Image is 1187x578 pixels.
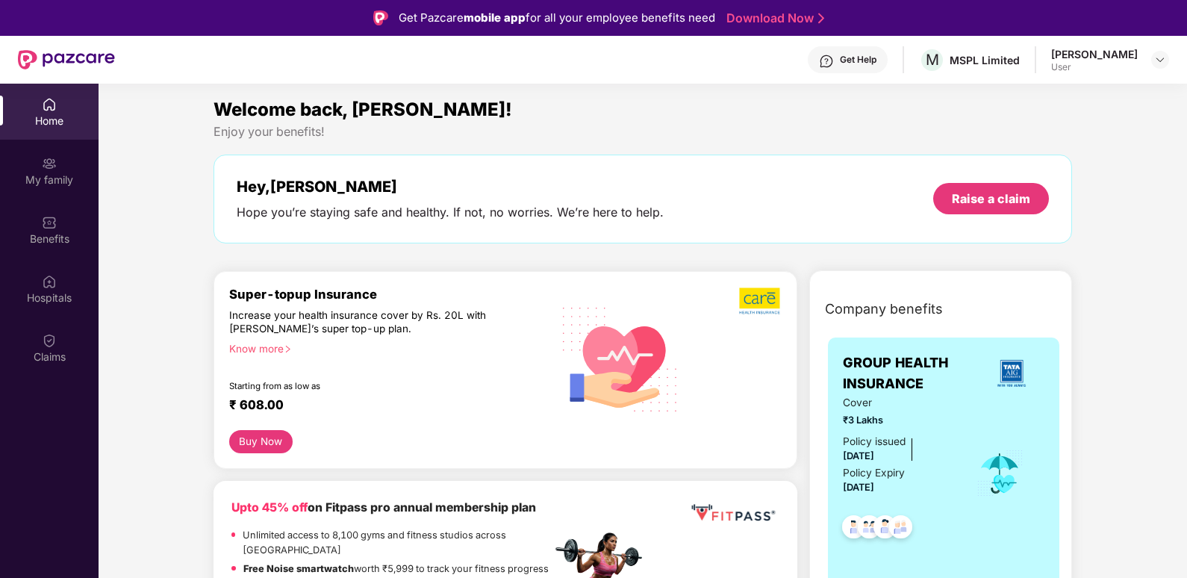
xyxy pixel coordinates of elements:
[819,54,834,69] img: svg+xml;base64,PHN2ZyBpZD0iSGVscC0zMngzMiIgeG1sbnM9Imh0dHA6Ly93d3cudzMub3JnLzIwMDAvc3ZnIiB3aWR0aD...
[688,499,778,526] img: fppp.png
[18,50,115,69] img: New Pazcare Logo
[840,54,876,66] div: Get Help
[229,342,543,352] div: Know more
[399,9,715,27] div: Get Pazcare for all your employee benefits need
[42,333,57,348] img: svg+xml;base64,PHN2ZyBpZD0iQ2xhaW0iIHhtbG5zPSJodHRwOi8vd3d3LnczLm9yZy8yMDAwL3N2ZyIgd2lkdGg9IjIwIi...
[739,287,782,315] img: b5dec4f62d2307b9de63beb79f102df3.png
[843,395,956,411] span: Cover
[229,430,293,453] button: Buy Now
[229,308,487,335] div: Increase your health insurance cover by Rs. 20L with [PERSON_NAME]’s super top-up plan.
[214,99,512,120] span: Welcome back, [PERSON_NAME]!
[551,288,689,429] img: svg+xml;base64,PHN2ZyB4bWxucz0iaHR0cDovL3d3dy53My5vcmcvMjAwMC9zdmciIHhtbG5zOnhsaW5rPSJodHRwOi8vd3...
[42,97,57,112] img: svg+xml;base64,PHN2ZyBpZD0iSG9tZSIgeG1sbnM9Imh0dHA6Ly93d3cudzMub3JnLzIwMDAvc3ZnIiB3aWR0aD0iMjAiIG...
[1051,61,1138,73] div: User
[284,345,292,353] span: right
[843,465,905,482] div: Policy Expiry
[843,352,979,395] span: GROUP HEALTH INSURANCE
[243,562,549,577] p: worth ₹5,999 to track your fitness progress
[867,511,903,547] img: svg+xml;base64,PHN2ZyB4bWxucz0iaHR0cDovL3d3dy53My5vcmcvMjAwMC9zdmciIHdpZHRoPSI0OC45NDMiIGhlaWdodD...
[231,500,308,515] b: Upto 45% off
[952,190,1030,207] div: Raise a claim
[231,500,536,515] b: on Fitpass pro annual membership plan
[243,528,551,558] p: Unlimited access to 8,100 gyms and fitness studios across [GEOGRAPHIC_DATA]
[851,511,888,547] img: svg+xml;base64,PHN2ZyB4bWxucz0iaHR0cDovL3d3dy53My5vcmcvMjAwMC9zdmciIHdpZHRoPSI0OC45MTUiIGhlaWdodD...
[835,511,872,547] img: svg+xml;base64,PHN2ZyB4bWxucz0iaHR0cDovL3d3dy53My5vcmcvMjAwMC9zdmciIHdpZHRoPSI0OC45NDMiIGhlaWdodD...
[42,215,57,230] img: svg+xml;base64,PHN2ZyBpZD0iQmVuZWZpdHMiIHhtbG5zPSJodHRwOi8vd3d3LnczLm9yZy8yMDAwL3N2ZyIgd2lkdGg9Ij...
[843,482,874,493] span: [DATE]
[818,10,824,26] img: Stroke
[373,10,388,25] img: Logo
[950,53,1020,67] div: MSPL Limited
[882,511,919,547] img: svg+xml;base64,PHN2ZyB4bWxucz0iaHR0cDovL3d3dy53My5vcmcvMjAwMC9zdmciIHdpZHRoPSI0OC45NDMiIGhlaWdodD...
[229,381,488,391] div: Starting from as low as
[42,156,57,171] img: svg+xml;base64,PHN2ZyB3aWR0aD0iMjAiIGhlaWdodD0iMjAiIHZpZXdCb3g9IjAgMCAyMCAyMCIgZmlsbD0ibm9uZSIgeG...
[1051,47,1138,61] div: [PERSON_NAME]
[843,413,956,428] span: ₹3 Lakhs
[229,397,537,415] div: ₹ 608.00
[843,434,906,450] div: Policy issued
[843,450,874,462] span: [DATE]
[464,10,526,25] strong: mobile app
[926,51,939,69] span: M
[42,274,57,289] img: svg+xml;base64,PHN2ZyBpZD0iSG9zcGl0YWxzIiB4bWxucz0iaHR0cDovL3d3dy53My5vcmcvMjAwMC9zdmciIHdpZHRoPS...
[243,563,354,574] strong: Free Noise smartwatch
[214,124,1073,140] div: Enjoy your benefits!
[825,299,943,320] span: Company benefits
[976,449,1024,498] img: icon
[726,10,820,26] a: Download Now
[1154,54,1166,66] img: svg+xml;base64,PHN2ZyBpZD0iRHJvcGRvd24tMzJ4MzIiIHhtbG5zPSJodHRwOi8vd3d3LnczLm9yZy8yMDAwL3N2ZyIgd2...
[237,178,664,196] div: Hey, [PERSON_NAME]
[991,353,1032,394] img: insurerLogo
[237,205,664,220] div: Hope you’re staying safe and healthy. If not, no worries. We’re here to help.
[229,287,552,302] div: Super-topup Insurance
